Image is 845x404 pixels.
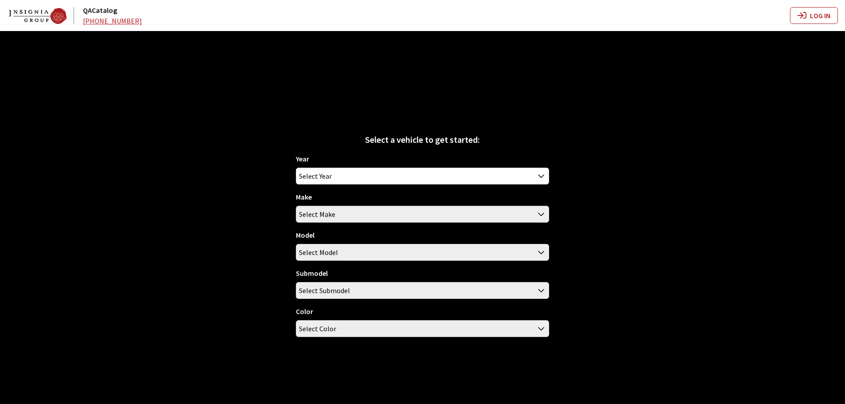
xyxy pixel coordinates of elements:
[83,6,117,15] a: QACatalog
[296,244,549,260] span: Select Model
[296,168,549,184] span: Select Year
[296,282,549,299] span: Select Submodel
[790,7,838,24] button: Log In
[296,320,549,337] span: Select Color
[299,282,350,298] span: Select Submodel
[296,133,549,146] div: Select a vehicle to get started:
[296,168,549,184] span: Select Year
[9,7,81,24] a: QACatalog logo
[299,206,335,222] span: Select Make
[296,153,309,164] label: Year
[83,16,142,25] a: [PHONE_NUMBER]
[296,306,313,317] label: Color
[299,321,336,337] span: Select Color
[296,206,549,222] span: Select Make
[296,268,328,278] label: Submodel
[9,8,67,24] img: Dashboard
[296,321,549,337] span: Select Color
[296,282,549,298] span: Select Submodel
[296,230,314,240] label: Model
[296,192,312,202] label: Make
[296,244,549,261] span: Select Model
[296,206,549,223] span: Select Make
[299,168,332,184] span: Select Year
[299,244,338,260] span: Select Model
